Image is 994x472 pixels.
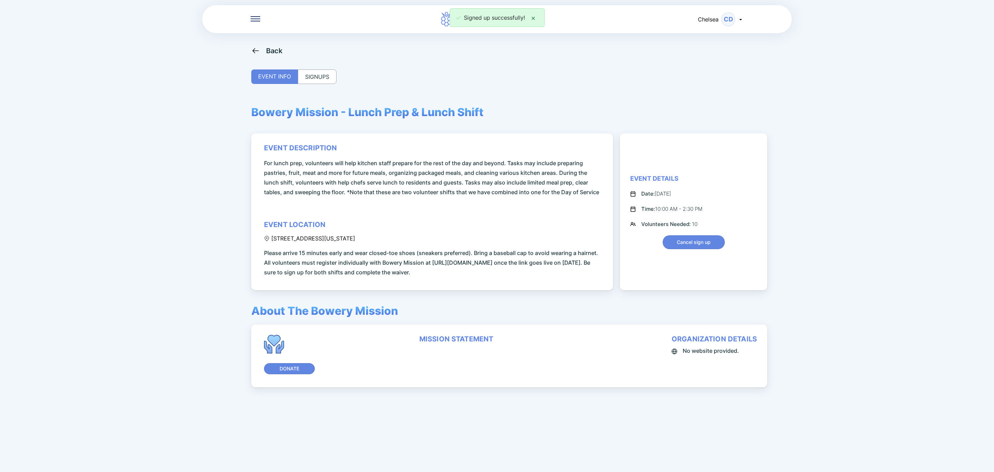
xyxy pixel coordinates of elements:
span: Bowery Mission - Lunch Prep & Lunch Shift [251,105,484,119]
span: For lunch prep, volunteers will help kitchen staff prepare for the rest of the day and beyond. Ta... [264,158,603,197]
div: Back [266,47,283,55]
div: mission statement [419,335,494,343]
div: event description [264,144,337,152]
span: Date: [641,190,655,197]
div: Event Details [630,174,679,183]
div: 10:00 AM - 2:30 PM [641,205,702,213]
div: [STREET_ADDRESS][US_STATE] [264,235,355,242]
span: Time: [641,206,655,212]
span: Cancel sign up [677,239,711,246]
div: organization details [672,335,757,343]
div: SIGNUPS [298,69,337,84]
span: Volunteers Needed: [641,221,692,227]
span: No website provided. [683,346,739,356]
span: About The Bowery Mission [251,304,398,318]
button: Donate [264,363,315,374]
div: EVENT INFO [251,69,298,84]
span: Please arrive 15 minutes early and wear closed-toe shoes (sneakers preferred). Bring a baseball c... [264,248,603,277]
div: 10 [641,220,698,228]
div: event location [264,220,325,229]
span: Signed up successfully! [464,14,525,21]
div: [DATE] [641,190,671,198]
button: Cancel sign up [663,235,725,249]
span: Donate [280,365,299,372]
